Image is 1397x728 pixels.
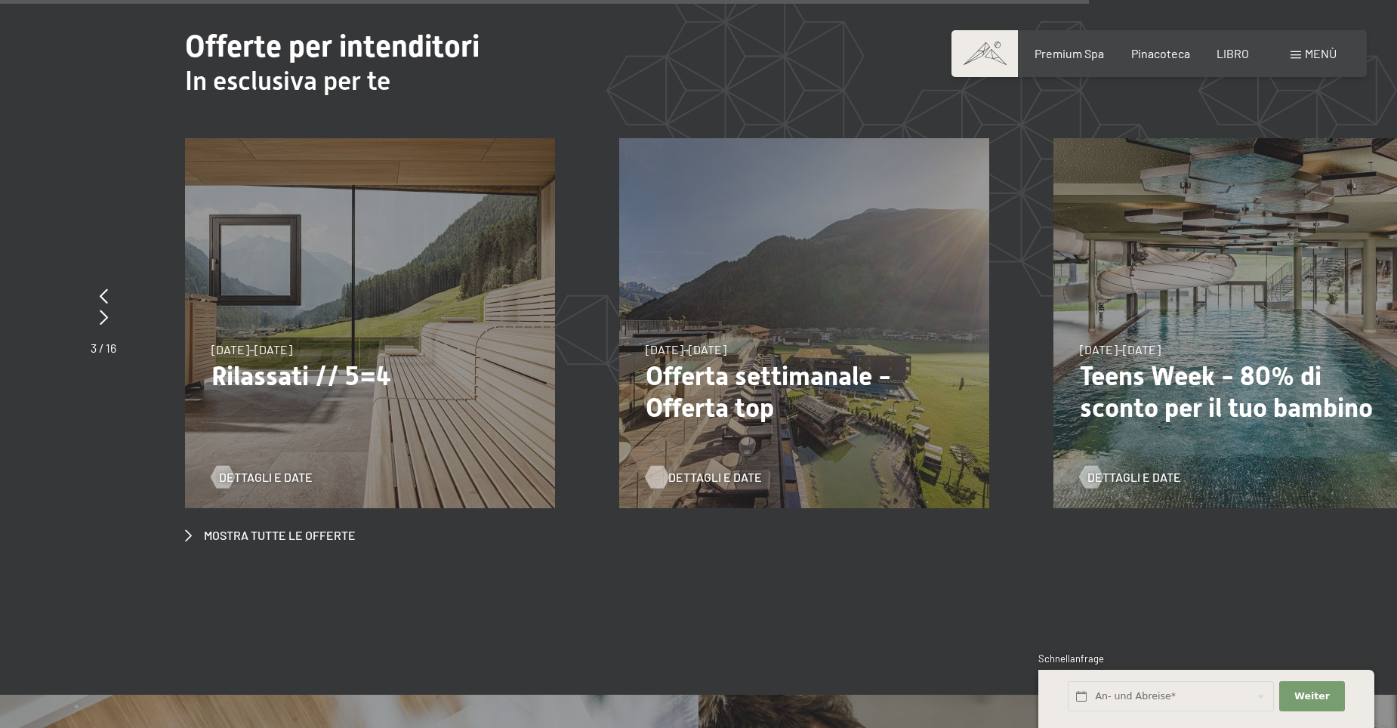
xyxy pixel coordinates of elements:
span: Mostra tutte le offerte [204,527,356,544]
span: Menù [1305,46,1337,60]
p: Teens Week - 80% di sconto per il tuo bambino [1080,360,1397,424]
a: Dettagli e date [211,469,313,486]
a: LIBRO [1217,46,1249,60]
span: Dettagli e date [1087,469,1181,486]
a: Mostra tutte le offerte [185,527,356,544]
span: [DATE]–[DATE] [211,342,292,356]
span: In esclusiva per te [185,66,390,96]
span: [DATE]–[DATE] [646,342,726,356]
span: [DATE]–[DATE] [1080,342,1161,356]
p: Offerta settimanale - Offerta top [646,360,963,424]
span: 3 [91,341,97,355]
a: Pinacoteca [1131,46,1190,60]
span: Schnellanfrage [1038,652,1104,665]
button: Weiter [1279,681,1344,712]
span: Weiter [1294,689,1330,703]
a: Dettagli e date [1080,469,1181,486]
a: Premium Spa [1035,46,1104,60]
span: Dettagli e date [219,469,313,486]
a: Dettagli e date [646,469,747,486]
span: 16 [106,341,116,355]
span: / [99,341,103,355]
span: Dettagli e date [668,469,762,486]
p: Rilassati // 5=4 [211,360,529,392]
span: Offerte per intenditori [185,29,480,64]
